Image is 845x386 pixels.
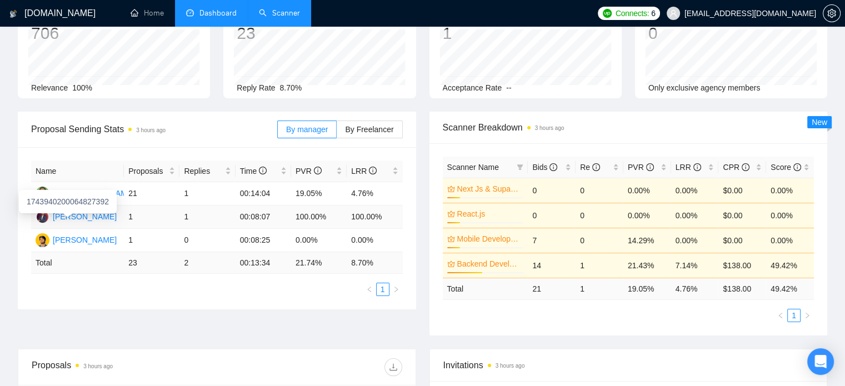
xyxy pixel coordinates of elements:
span: Connects: [616,7,649,19]
td: 0.00% [766,203,814,228]
li: Next Page [801,309,814,322]
td: 23 [124,252,179,274]
span: info-circle [592,163,600,171]
td: 49.42 % [766,278,814,299]
td: 19.05% [291,182,347,205]
span: Invitations [443,358,814,372]
span: crown [447,260,455,268]
td: 100.00% [291,205,347,229]
span: Re [580,163,600,172]
li: 1 [376,283,389,296]
td: 1 [124,229,179,252]
span: -- [506,83,511,92]
td: 0 [576,203,623,228]
span: Scanner Breakdown [443,121,814,134]
td: 0 [528,203,576,228]
div: Desi [PERSON_NAME] [53,187,134,199]
img: TN [36,233,49,247]
span: info-circle [693,163,701,171]
td: 0 [179,229,235,252]
a: DWDesi [PERSON_NAME] [36,188,134,197]
a: searchScanner [259,8,300,18]
span: crown [447,210,455,218]
span: New [812,118,827,127]
span: 6 [651,7,656,19]
span: info-circle [314,167,322,174]
td: 0 [576,228,623,253]
td: 00:08:25 [236,229,291,252]
td: Total [31,252,124,274]
td: 0.00% [671,178,719,203]
span: filter [517,164,523,171]
button: left [774,309,787,322]
a: Backend Development Python and Go [457,258,522,270]
td: $0.00 [718,178,766,203]
button: download [384,358,402,376]
th: Proposals [124,161,179,182]
td: 2 [179,252,235,274]
span: LRR [351,167,377,176]
div: Proposals [32,358,217,376]
img: logo [9,5,17,23]
td: 21.74 % [291,252,347,274]
td: 0.00% [291,229,347,252]
span: Only exclusive agency members [648,83,761,92]
a: AS[PERSON_NAME] [36,212,117,220]
a: Mobile Development [457,233,522,245]
td: $0.00 [718,203,766,228]
img: AS [36,210,49,224]
td: Total [443,278,528,299]
span: Bids [532,163,557,172]
span: Acceptance Rate [443,83,502,92]
span: info-circle [549,163,557,171]
td: 1 [124,205,179,229]
span: Dashboard [199,8,237,18]
time: 3 hours ago [535,125,564,131]
td: 00:14:04 [236,182,291,205]
span: info-circle [793,163,801,171]
td: $0.00 [718,228,766,253]
td: 0.00% [623,203,671,228]
td: 1 [576,278,623,299]
li: Previous Page [363,283,376,296]
td: 7.14% [671,253,719,278]
td: 100.00% [347,205,402,229]
button: left [363,283,376,296]
div: [PERSON_NAME] [53,210,117,223]
td: 0.00% [623,178,671,203]
td: 00:08:07 [236,205,291,229]
span: By manager [286,125,328,134]
img: upwork-logo.png [603,9,612,18]
td: 1 [179,205,235,229]
td: 1 [179,182,235,205]
span: PVR [628,163,654,172]
span: CPR [723,163,749,172]
span: 8.70% [280,83,302,92]
img: DW [36,187,49,200]
span: Score [771,163,801,172]
span: Proposals [128,165,167,177]
th: Name [31,161,124,182]
td: 0.00% [766,228,814,253]
time: 3 hours ago [136,127,166,133]
span: LRR [676,163,701,172]
a: 1 [788,309,800,322]
td: 4.76% [347,182,402,205]
span: 100% [72,83,92,92]
span: info-circle [369,167,377,174]
div: [PERSON_NAME] [53,234,117,246]
div: Open Intercom Messenger [807,348,834,375]
span: right [804,312,811,319]
span: Relevance [31,83,68,92]
span: Replies [184,165,222,177]
span: user [669,9,677,17]
span: crown [447,235,455,243]
button: right [801,309,814,322]
a: setting [823,9,841,18]
span: info-circle [646,163,654,171]
span: Reply Rate [237,83,275,92]
td: 0.00% [766,178,814,203]
button: right [389,283,403,296]
time: 3 hours ago [496,363,525,369]
td: 0.00% [671,203,719,228]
